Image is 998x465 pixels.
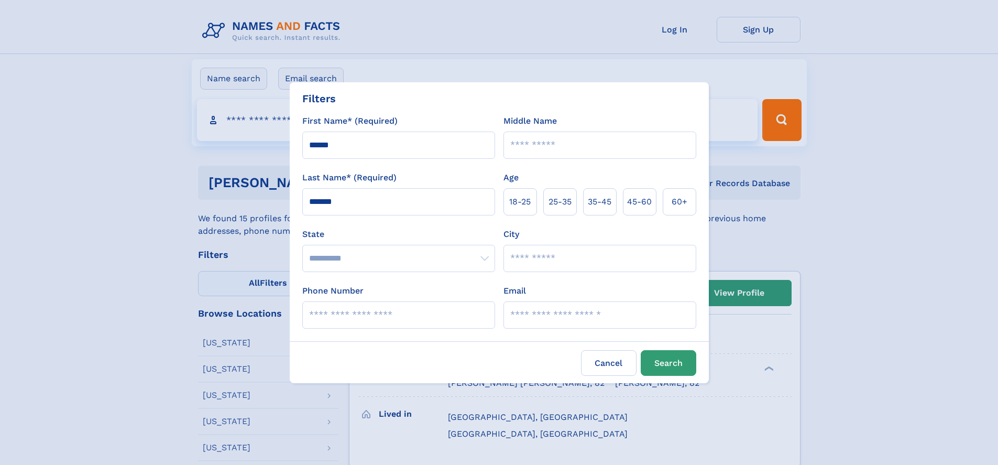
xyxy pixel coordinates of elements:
[641,350,696,376] button: Search
[581,350,637,376] label: Cancel
[549,196,572,208] span: 25‑35
[588,196,611,208] span: 35‑45
[302,91,336,106] div: Filters
[302,171,397,184] label: Last Name* (Required)
[503,228,519,241] label: City
[503,115,557,127] label: Middle Name
[672,196,687,208] span: 60+
[503,285,526,297] label: Email
[302,285,364,297] label: Phone Number
[503,171,519,184] label: Age
[509,196,531,208] span: 18‑25
[302,115,398,127] label: First Name* (Required)
[302,228,495,241] label: State
[627,196,652,208] span: 45‑60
